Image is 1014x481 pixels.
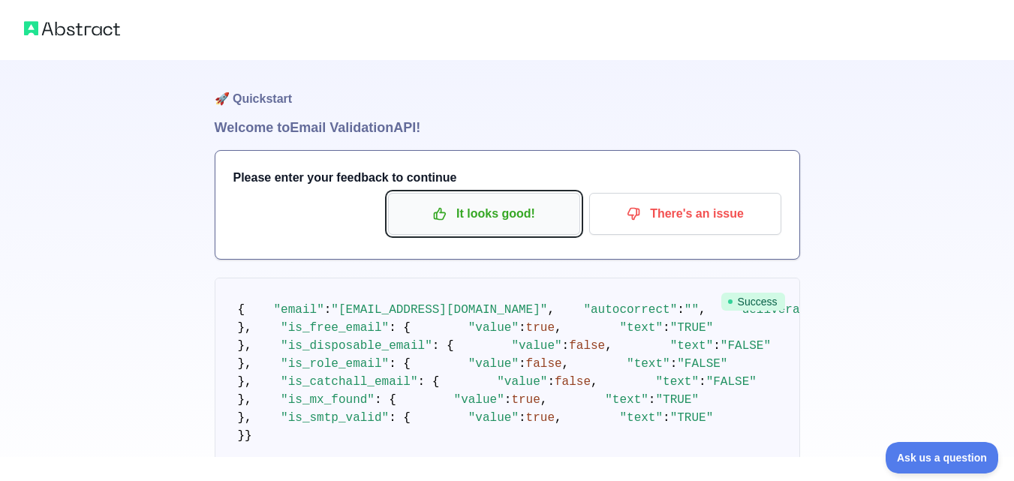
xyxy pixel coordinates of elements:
[591,375,598,389] span: ,
[663,411,670,425] span: :
[468,321,519,335] span: "value"
[215,117,800,138] h1: Welcome to Email Validation API!
[519,411,526,425] span: :
[497,375,547,389] span: "value"
[627,357,670,371] span: "text"
[670,357,678,371] span: :
[281,375,417,389] span: "is_catchall_email"
[281,357,389,371] span: "is_role_email"
[555,375,591,389] span: false
[389,357,411,371] span: : {
[655,375,699,389] span: "text"
[619,411,663,425] span: "text"
[511,339,561,353] span: "value"
[274,303,324,317] span: "email"
[663,321,670,335] span: :
[389,411,411,425] span: : {
[677,357,727,371] span: "FALSE"
[562,357,570,371] span: ,
[562,339,570,353] span: :
[600,201,770,227] p: There's an issue
[547,303,555,317] span: ,
[547,375,555,389] span: :
[519,357,526,371] span: :
[713,339,721,353] span: :
[670,339,714,353] span: "text"
[468,357,519,371] span: "value"
[526,321,555,335] span: true
[281,339,432,353] span: "is_disposable_email"
[589,193,781,235] button: There's an issue
[583,303,677,317] span: "autocorrect"
[432,339,454,353] span: : {
[619,321,663,335] span: "text"
[670,321,714,335] span: "TRUE"
[238,303,245,317] span: {
[569,339,605,353] span: false
[233,169,781,187] h3: Please enter your feedback to continue
[605,393,648,407] span: "text"
[331,303,547,317] span: "[EMAIL_ADDRESS][DOMAIN_NAME]"
[699,375,706,389] span: :
[605,339,612,353] span: ,
[375,393,396,407] span: : {
[215,60,800,117] h1: 🚀 Quickstart
[526,357,562,371] span: false
[24,18,120,39] img: Abstract logo
[324,303,332,317] span: :
[418,375,440,389] span: : {
[468,411,519,425] span: "value"
[526,411,555,425] span: true
[281,321,389,335] span: "is_free_email"
[721,293,785,311] span: Success
[886,442,999,473] iframe: Toggle Customer Support
[721,339,771,353] span: "FALSE"
[388,193,580,235] button: It looks good!
[389,321,411,335] span: : {
[699,303,706,317] span: ,
[540,393,548,407] span: ,
[735,303,850,317] span: "deliverability"
[685,303,699,317] span: ""
[519,321,526,335] span: :
[555,411,562,425] span: ,
[677,303,685,317] span: :
[399,201,569,227] p: It looks good!
[511,393,540,407] span: true
[504,393,512,407] span: :
[648,393,656,407] span: :
[670,411,714,425] span: "TRUE"
[454,393,504,407] span: "value"
[706,375,757,389] span: "FALSE"
[281,411,389,425] span: "is_smtp_valid"
[555,321,562,335] span: ,
[281,393,375,407] span: "is_mx_found"
[655,393,699,407] span: "TRUE"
